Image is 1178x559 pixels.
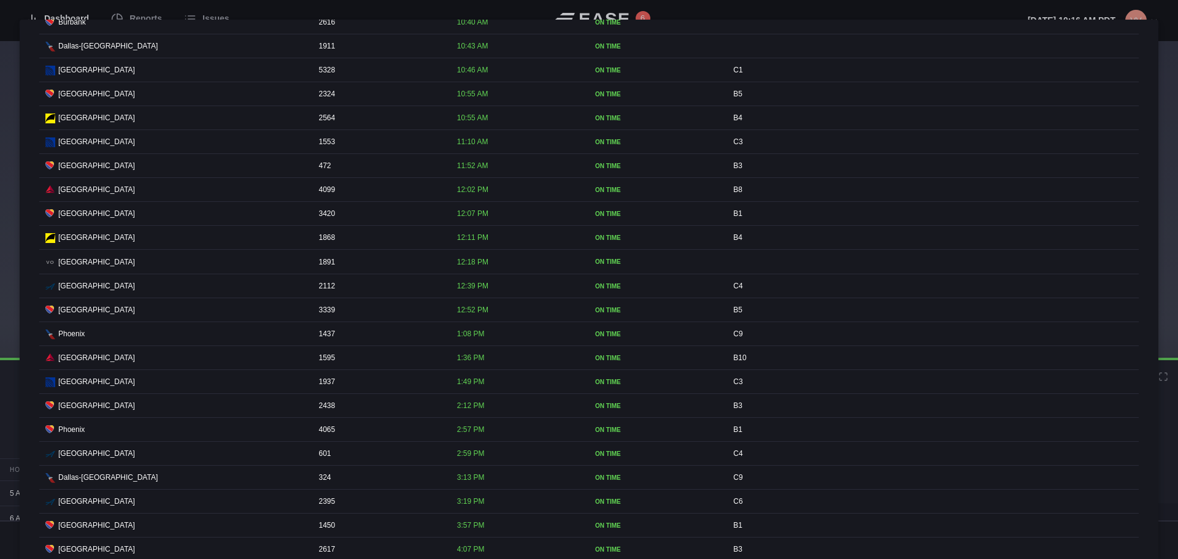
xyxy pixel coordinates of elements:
div: 1595 [313,346,448,369]
span: Phoenix [58,328,85,339]
div: 3420 [313,202,448,225]
span: C3 [733,137,742,146]
div: ON TIME [595,353,718,363]
div: 324 [313,466,448,489]
div: ON TIME [595,377,718,387]
div: ON TIME [595,449,718,458]
span: [GEOGRAPHIC_DATA] [58,160,135,171]
span: B1 [733,521,742,530]
div: 1450 [313,514,448,537]
div: ON TIME [595,257,718,266]
div: 2324 [313,82,448,106]
span: B5 [733,306,742,314]
span: [GEOGRAPHIC_DATA] [58,304,135,315]
span: 3:57 PM [457,521,485,530]
div: 1911 [313,34,448,58]
div: 3339 [313,298,448,322]
span: [GEOGRAPHIC_DATA] [58,280,135,291]
div: 1553 [313,130,448,153]
div: ON TIME [595,521,718,530]
span: 2:12 PM [457,401,485,410]
span: C6 [733,497,742,506]
span: 10:43 AM [457,42,488,50]
div: 2438 [313,394,448,417]
div: ON TIME [595,425,718,434]
span: C3 [733,377,742,386]
span: [GEOGRAPHIC_DATA] [58,256,135,268]
div: 4065 [313,418,448,441]
span: [GEOGRAPHIC_DATA] [58,400,135,411]
span: 3:13 PM [457,473,485,482]
span: Phoenix [58,424,85,435]
div: 1437 [313,322,448,345]
span: Dallas-[GEOGRAPHIC_DATA] [58,40,158,52]
span: C4 [733,282,742,290]
div: ON TIME [595,209,718,218]
div: 601 [313,442,448,465]
div: ON TIME [595,497,718,506]
div: ON TIME [595,185,718,195]
span: 1:08 PM [457,330,485,338]
div: ON TIME [595,66,718,75]
span: [GEOGRAPHIC_DATA] [58,544,135,555]
span: [GEOGRAPHIC_DATA] [58,112,135,123]
span: 12:11 PM [457,233,488,242]
div: ON TIME [595,42,718,51]
span: B5 [733,90,742,98]
div: 1937 [313,370,448,393]
span: [GEOGRAPHIC_DATA] [58,496,135,507]
span: 10:40 AM [457,18,488,26]
span: B3 [733,545,742,553]
div: ON TIME [595,161,718,171]
span: Burbank [58,17,86,28]
span: C1 [733,66,742,74]
div: ON TIME [595,114,718,123]
span: 12:18 PM [457,258,488,266]
span: 12:07 PM [457,209,488,218]
div: ON TIME [595,545,718,554]
div: ON TIME [595,137,718,147]
span: 11:52 AM [457,161,488,170]
div: 2395 [313,490,448,513]
div: 1868 [313,226,448,249]
div: 2616 [313,10,448,34]
div: ON TIME [595,90,718,99]
span: [GEOGRAPHIC_DATA] [58,88,135,99]
span: C9 [733,330,742,338]
span: 12:52 PM [457,306,488,314]
div: ON TIME [595,330,718,339]
span: B1 [733,425,742,434]
span: [GEOGRAPHIC_DATA] [58,352,135,363]
span: B1 [733,209,742,218]
div: 2564 [313,106,448,129]
span: 1:36 PM [457,353,485,362]
span: 2:59 PM [457,449,485,458]
span: 2:57 PM [457,425,485,434]
span: 12:02 PM [457,185,488,194]
div: ON TIME [595,306,718,315]
span: [GEOGRAPHIC_DATA] [58,376,135,387]
span: C4 [733,449,742,458]
span: [GEOGRAPHIC_DATA] [58,208,135,219]
span: [GEOGRAPHIC_DATA] [58,184,135,195]
span: [GEOGRAPHIC_DATA] [58,136,135,147]
div: ON TIME [595,401,718,411]
span: VO [45,258,55,268]
span: [GEOGRAPHIC_DATA] [58,232,135,243]
div: 2112 [313,274,448,298]
span: B3 [733,401,742,410]
span: [GEOGRAPHIC_DATA] [58,448,135,459]
span: 10:55 AM [457,90,488,98]
span: Dallas-[GEOGRAPHIC_DATA] [58,472,158,483]
span: 10:55 AM [457,114,488,122]
span: 12:39 PM [457,282,488,290]
span: 11:10 AM [457,137,488,146]
span: 1:49 PM [457,377,485,386]
div: ON TIME [595,233,718,242]
span: B4 [733,114,742,122]
div: 472 [313,154,448,177]
div: 4099 [313,178,448,201]
div: ON TIME [595,282,718,291]
span: B3 [733,161,742,170]
div: 1891 [313,250,448,274]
